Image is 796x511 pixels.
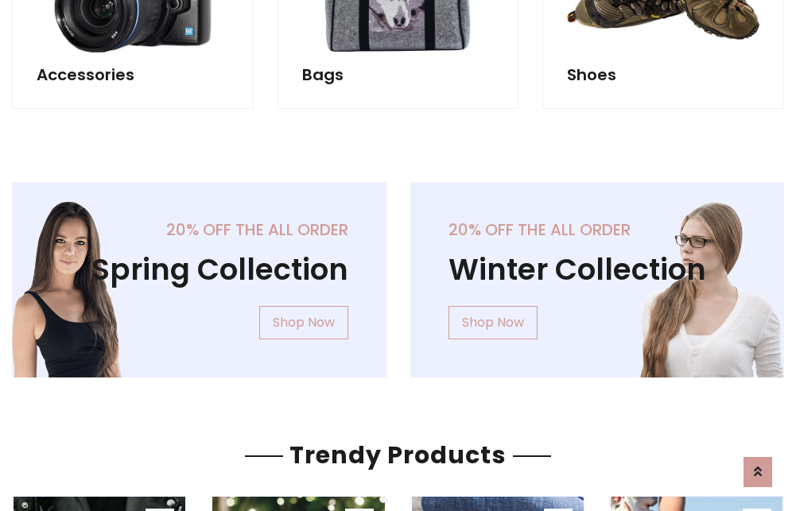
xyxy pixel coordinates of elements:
h1: Spring Collection [50,252,348,287]
a: Shop Now [259,306,348,339]
h5: 20% off the all order [448,220,747,239]
span: Trendy Products [283,438,513,472]
h5: 20% off the all order [50,220,348,239]
h5: Shoes [567,65,759,84]
a: Shop Now [448,306,538,339]
h1: Winter Collection [448,252,747,287]
h5: Bags [302,65,495,84]
h5: Accessories [37,65,229,84]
